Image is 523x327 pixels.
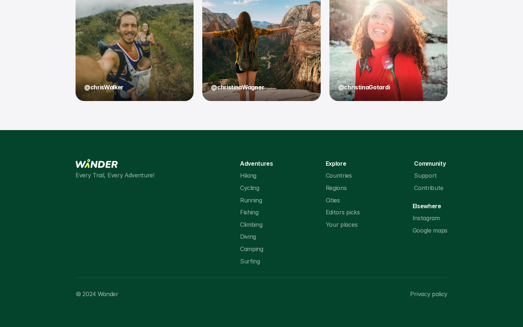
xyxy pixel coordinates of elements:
p: Instagram [413,214,440,223]
p: Google maps [413,226,447,235]
p: Camping [240,245,263,254]
p: Explore [326,159,346,169]
p: Fishing [240,208,259,217]
p: Adventures [240,159,273,169]
p: Surfing [240,257,260,266]
p: Hiking [240,171,256,181]
p: Privacy policy [410,290,447,299]
p: Community [414,159,446,169]
p: @chrisWalker [84,83,185,92]
p: Support [414,171,437,181]
p: @christinaGotardi [338,83,439,92]
p: © 2024 Wander [76,290,118,299]
p: Your places [326,220,357,230]
p: Diving [240,232,256,242]
p: Editors picks [326,208,360,217]
p: Cycling [240,183,259,193]
p: Climbing [240,220,262,230]
p: Regions [326,183,347,193]
p: Elsewhere [413,202,441,211]
p: Running [240,196,262,205]
p: Cities [326,196,340,205]
p: Countries [326,171,352,181]
p: @christinaWagner [211,83,312,92]
p: Contribute [414,183,443,193]
p: Every Trail, Every Adventure! [76,171,187,180]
